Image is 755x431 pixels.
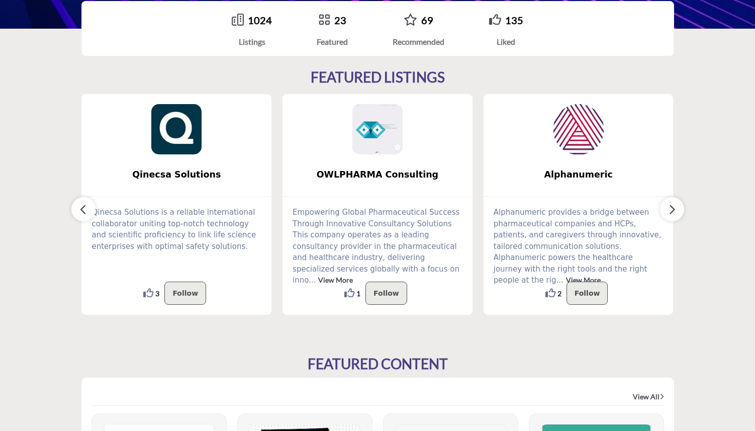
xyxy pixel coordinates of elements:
[421,14,433,26] a: 69
[293,207,462,286] p: Empowering Global Pharmaceutical Success Through Innovative Consultancy Solutions This company op...
[311,69,445,86] h2: FEATURED LISTINGS
[155,288,159,299] span: 3
[633,392,664,402] a: View All
[499,161,658,188] b: Alphanumeric
[318,14,330,27] a: Go to Featured
[164,282,206,305] button: Follow
[566,276,601,284] a: View More
[352,104,403,154] img: OWLPHARMA Consulting
[309,276,316,285] span: ...
[97,168,256,181] span: Qinecsa Solutions
[318,276,353,284] a: View More
[334,14,346,26] a: 23
[393,36,444,48] div: Recommended
[298,168,457,181] span: OWLPHARMA Consulting
[499,168,658,181] span: Alphanumeric
[232,36,272,48] div: Listings
[308,356,448,373] h2: FEATURED CONTENT
[356,288,360,299] span: 1
[373,287,399,299] p: Follow
[494,207,664,286] p: Alphanumeric provides a bridge between pharmaceutical companies and HCPs, patients, and caregiver...
[489,14,501,26] i: Go to Liked
[557,288,561,299] span: 2
[484,161,674,188] a: Alphanumeric
[567,282,608,305] button: Follow
[404,14,417,27] a: Go to Recommended
[553,104,604,154] img: Alphanumeric
[505,14,523,26] a: 135
[81,161,271,188] a: Qinecsa Solutions
[248,14,272,26] a: 1024
[282,161,473,188] a: OWLPHARMA Consulting
[298,161,457,188] b: OWLPHARMA Consulting
[172,287,198,299] p: Follow
[556,276,563,285] span: ...
[91,207,261,252] p: Qinecsa Solutions is a reliable international collaborator uniting top-notch technology and scien...
[317,36,348,48] div: Featured
[575,287,600,299] p: Follow
[489,36,523,48] div: Liked
[365,282,407,305] button: Follow
[97,161,256,188] b: Qinecsa Solutions
[151,104,202,154] img: Qinecsa Solutions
